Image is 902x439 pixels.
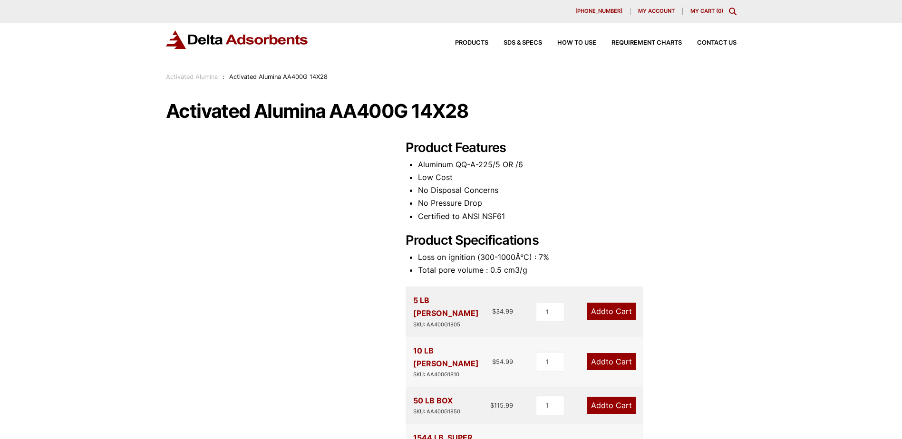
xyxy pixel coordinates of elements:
h2: Product Features [406,140,737,156]
h1: Activated Alumina AA400G 14X28 [166,101,737,121]
span: SDS & SPECS [504,40,542,46]
bdi: 34.99 [492,307,513,315]
img: Delta Adsorbents [166,30,309,49]
a: Activated Alumina [166,73,218,80]
div: SKU: AA400G1850 [413,407,460,416]
span: Contact Us [697,40,737,46]
span: My account [638,9,675,14]
span: Activated Alumina AA400G 14X28 [229,73,328,80]
a: Products [440,40,488,46]
li: Low Cost [418,171,737,184]
div: SKU: AA400G1810 [413,370,493,379]
li: No Disposal Concerns [418,184,737,197]
a: SDS & SPECS [488,40,542,46]
li: No Pressure Drop [418,197,737,210]
a: My account [630,8,683,15]
a: Add to Cart [587,397,636,414]
span: 0 [718,8,721,14]
span: [PHONE_NUMBER] [575,9,622,14]
bdi: 54.99 [492,358,513,365]
span: $ [492,358,496,365]
span: How to Use [557,40,596,46]
div: 50 LB BOX [413,394,460,416]
div: SKU: AA400G1805 [413,320,493,329]
a: Contact Us [682,40,737,46]
a: Add to Cart [587,353,636,370]
li: Total pore volume : 0.5 cm3/g [418,264,737,277]
div: 10 LB [PERSON_NAME] [413,344,493,379]
div: Toggle Modal Content [729,8,737,15]
li: Loss on ignition (300-1000Â°C) : 7% [418,251,737,264]
bdi: 115.99 [490,401,513,409]
a: My Cart (0) [690,8,723,14]
span: : [223,73,224,80]
h2: Product Specifications [406,233,737,248]
div: 5 LB [PERSON_NAME] [413,294,493,329]
span: $ [492,307,496,315]
span: Requirement Charts [611,40,682,46]
li: Aluminum QQ-A-225/5 OR /6 [418,158,737,171]
a: Requirement Charts [596,40,682,46]
li: Certified to ANSI NSF61 [418,210,737,223]
a: [PHONE_NUMBER] [568,8,630,15]
a: Add to Cart [587,303,636,320]
span: $ [490,401,494,409]
span: Products [455,40,488,46]
a: How to Use [542,40,596,46]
